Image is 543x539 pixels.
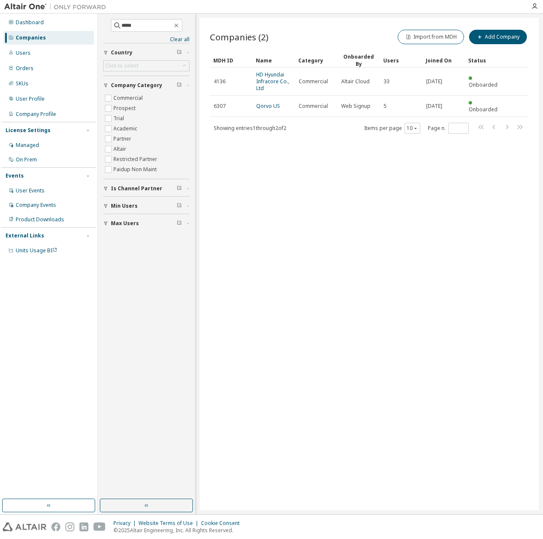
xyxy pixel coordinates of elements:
[426,54,461,67] div: Joined On
[16,142,39,149] div: Managed
[428,123,469,134] span: Page n.
[16,111,56,118] div: Company Profile
[103,76,189,95] button: Company Category
[364,123,420,134] span: Items per page
[384,78,390,85] span: 33
[201,520,245,527] div: Cookie Consent
[113,103,137,113] label: Prospect
[214,103,226,110] span: 6307
[16,96,45,102] div: User Profile
[256,71,289,92] a: HD Hyundai Infracore Co., Ltd
[103,197,189,215] button: Min Users
[469,81,498,88] span: Onboarded
[16,247,57,254] span: Units Usage BI
[6,232,44,239] div: External Links
[139,520,201,527] div: Website Terms of Use
[256,102,280,110] a: Qorvo US
[65,522,74,531] img: instagram.svg
[113,520,139,527] div: Privacy
[113,93,144,103] label: Commercial
[299,78,328,85] span: Commercial
[111,185,162,192] span: Is Channel Partner
[6,127,51,134] div: License Settings
[113,154,159,164] label: Restricted Partner
[113,144,128,154] label: Altair
[79,522,88,531] img: linkedin.svg
[113,527,245,534] p: © 2025 Altair Engineering, Inc. All Rights Reserved.
[111,82,162,89] span: Company Category
[103,214,189,233] button: Max Users
[469,30,527,44] button: Add Company
[113,134,133,144] label: Partner
[177,82,182,89] span: Clear filter
[298,54,334,67] div: Category
[341,103,370,110] span: Web Signup
[93,522,106,531] img: youtube.svg
[111,203,138,209] span: Min Users
[398,30,464,44] button: Import from MDH
[113,124,139,134] label: Academic
[210,31,269,43] span: Companies (2)
[16,202,56,209] div: Company Events
[113,164,158,175] label: Paidup Non Maint
[16,50,31,56] div: Users
[383,54,419,67] div: Users
[177,185,182,192] span: Clear filter
[468,54,504,67] div: Status
[105,62,139,69] div: Click to select
[104,61,189,71] div: Click to select
[177,49,182,56] span: Clear filter
[469,106,498,113] span: Onboarded
[16,156,37,163] div: On Prem
[6,172,24,179] div: Events
[16,187,45,194] div: User Events
[103,179,189,198] button: Is Channel Partner
[341,78,370,85] span: Altair Cloud
[299,103,328,110] span: Commercial
[4,3,110,11] img: Altair One
[113,113,126,124] label: Trial
[3,522,46,531] img: altair_logo.svg
[111,49,133,56] span: Country
[103,43,189,62] button: Country
[214,124,286,132] span: Showing entries 1 through 2 of 2
[103,36,189,43] a: Clear all
[407,125,418,132] button: 10
[16,216,64,223] div: Product Downloads
[426,103,442,110] span: [DATE]
[256,54,291,67] div: Name
[177,220,182,227] span: Clear filter
[177,203,182,209] span: Clear filter
[213,54,249,67] div: MDH ID
[426,78,442,85] span: [DATE]
[384,103,387,110] span: 5
[111,220,139,227] span: Max Users
[51,522,60,531] img: facebook.svg
[214,78,226,85] span: 4136
[16,65,34,72] div: Orders
[341,53,376,68] div: Onboarded By
[16,34,46,41] div: Companies
[16,19,44,26] div: Dashboard
[16,80,28,87] div: SKUs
